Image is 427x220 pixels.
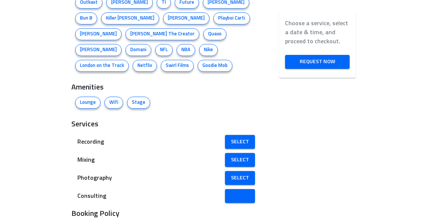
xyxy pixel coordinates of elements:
span: Nike [199,46,217,54]
div: Recording [71,133,261,151]
span: Select [231,173,249,183]
h3: Booking Policy [71,208,261,219]
span: NBA [177,46,195,54]
span: Photography [77,173,243,182]
span: Swirl Films [161,62,193,70]
span: Select [231,155,249,165]
span: Mixing [77,155,243,164]
span: Wifi [105,99,123,106]
span: [PERSON_NAME] [75,30,121,38]
span: Recording [77,137,243,146]
span: Select [231,191,249,201]
span: Netflix [133,62,157,70]
span: Select [231,137,249,147]
span: London on the Track [75,62,128,70]
a: Select [225,153,255,167]
a: Request Now [285,55,350,69]
div: Photography [71,169,261,187]
span: Quavo [204,30,226,38]
div: Consulting [71,187,261,205]
label: Choose a service, select a date & time, and proceed to checkout. [285,19,350,46]
h3: Amenities [71,82,261,93]
span: Lounge [75,99,100,106]
a: Select [225,135,255,149]
span: Goodie Mob [198,62,232,70]
span: Playboi Carti [214,15,250,22]
span: Bun B [75,15,97,22]
span: Stage [127,99,150,106]
h3: Services [71,118,261,130]
a: Select [225,171,255,185]
span: [PERSON_NAME] [163,15,209,22]
span: [PERSON_NAME] [75,46,121,54]
span: Killer [PERSON_NAME] [101,15,159,22]
span: NFL [155,46,172,54]
span: Domani [126,46,151,54]
span: [PERSON_NAME] The Creator [126,30,199,38]
div: Mixing [71,151,261,169]
span: Consulting [77,191,243,200]
a: Select [225,189,255,203]
span: Request Now [291,57,344,67]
